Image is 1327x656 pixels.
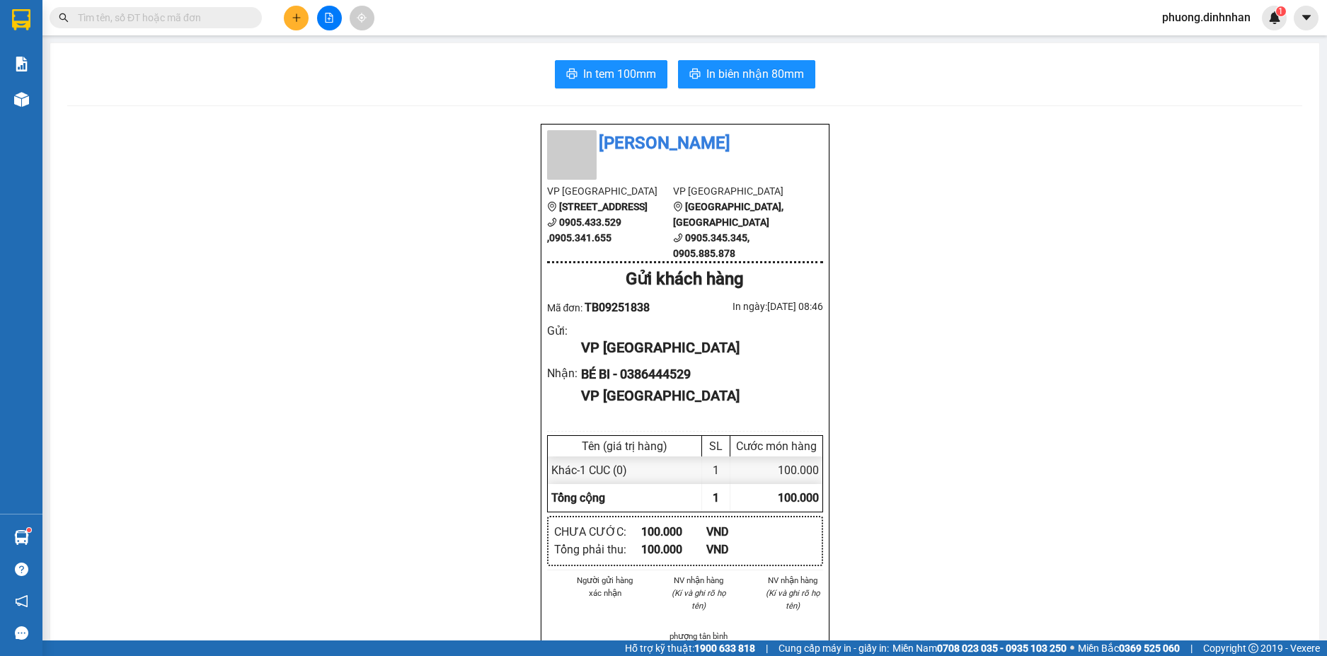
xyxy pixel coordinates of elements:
[14,530,29,545] img: warehouse-icon
[581,337,811,359] div: VP [GEOGRAPHIC_DATA]
[779,640,889,656] span: Cung cấp máy in - giấy in:
[678,60,815,88] button: printerIn biên nhận 80mm
[547,130,823,157] li: [PERSON_NAME]
[547,266,823,293] div: Gửi khách hàng
[547,202,557,212] span: environment
[730,456,822,484] div: 100.000
[706,65,804,83] span: In biên nhận 80mm
[317,6,342,30] button: file-add
[284,6,309,30] button: plus
[1276,6,1286,16] sup: 1
[706,541,772,558] div: VND
[554,541,641,558] div: Tổng phải thu :
[357,13,367,23] span: aim
[12,9,30,30] img: logo-vxr
[350,6,374,30] button: aim
[15,626,28,640] span: message
[559,201,648,212] b: [STREET_ADDRESS]
[547,299,685,316] div: Mã đơn:
[1078,640,1180,656] span: Miền Bắc
[702,456,730,484] div: 1
[694,643,755,654] strong: 1900 633 818
[1268,11,1281,24] img: icon-new-feature
[551,491,605,505] span: Tổng cộng
[625,640,755,656] span: Hỗ trợ kỹ thuật:
[59,13,69,23] span: search
[672,588,726,611] i: (Kí và ghi rõ họ tên)
[673,232,749,259] b: 0905.345.345, 0905.885.878
[1300,11,1313,24] span: caret-down
[1278,6,1283,16] span: 1
[673,202,683,212] span: environment
[766,640,768,656] span: |
[763,574,823,587] li: NV nhận hàng
[555,60,667,88] button: printerIn tem 100mm
[547,322,582,340] div: Gửi :
[14,92,29,107] img: warehouse-icon
[14,57,29,71] img: solution-icon
[78,10,245,25] input: Tìm tên, số ĐT hoặc mã đơn
[27,528,31,532] sup: 1
[706,523,772,541] div: VND
[778,491,819,505] span: 100.000
[641,523,707,541] div: 100.000
[673,201,783,228] b: [GEOGRAPHIC_DATA], [GEOGRAPHIC_DATA]
[585,301,650,314] span: TB09251838
[583,65,656,83] span: In tem 100mm
[713,491,719,505] span: 1
[673,183,800,199] li: VP [GEOGRAPHIC_DATA]
[547,183,674,199] li: VP [GEOGRAPHIC_DATA]
[581,364,811,384] div: BÉ BI - 0386444529
[15,563,28,576] span: question-circle
[734,439,819,453] div: Cước món hàng
[685,299,823,314] div: In ngày: [DATE] 08:46
[547,364,582,382] div: Nhận :
[766,588,820,611] i: (Kí và ghi rõ họ tên)
[566,68,578,81] span: printer
[1248,643,1258,653] span: copyright
[669,574,729,587] li: NV nhận hàng
[669,630,729,643] li: phượng tân bình
[547,217,621,243] b: 0905.433.529 ,0905.341.655
[937,643,1067,654] strong: 0708 023 035 - 0935 103 250
[575,574,636,599] li: Người gửi hàng xác nhận
[1070,645,1074,651] span: ⚪️
[706,439,726,453] div: SL
[1119,643,1180,654] strong: 0369 525 060
[551,439,698,453] div: Tên (giá trị hàng)
[581,385,811,407] div: VP [GEOGRAPHIC_DATA]
[641,541,707,558] div: 100.000
[892,640,1067,656] span: Miền Nam
[292,13,301,23] span: plus
[673,233,683,243] span: phone
[15,594,28,608] span: notification
[1151,8,1262,26] span: phuong.dinhnhan
[324,13,334,23] span: file-add
[1294,6,1319,30] button: caret-down
[551,464,627,477] span: Khác - 1 CUC (0)
[689,68,701,81] span: printer
[1190,640,1193,656] span: |
[554,523,641,541] div: CHƯA CƯỚC :
[547,217,557,227] span: phone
